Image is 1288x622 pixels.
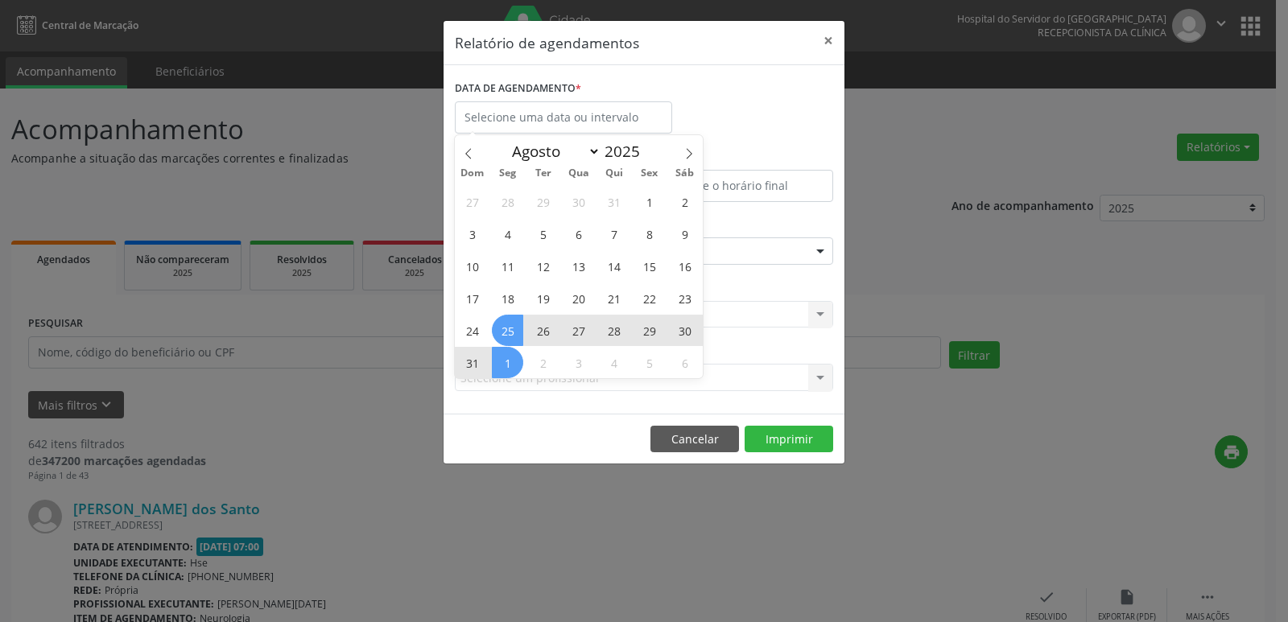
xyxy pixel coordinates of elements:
input: Selecione uma data ou intervalo [455,101,672,134]
span: Sáb [667,168,703,179]
h5: Relatório de agendamentos [455,32,639,53]
span: Agosto 24, 2025 [456,315,488,346]
span: Julho 30, 2025 [563,186,594,217]
span: Agosto 15, 2025 [634,250,665,282]
span: Ter [526,168,561,179]
span: Agosto 29, 2025 [634,315,665,346]
span: Agosto 31, 2025 [456,347,488,378]
label: ATÉ [648,145,833,170]
span: Agosto 7, 2025 [598,218,630,249]
span: Agosto 2, 2025 [669,186,700,217]
span: Agosto 16, 2025 [669,250,700,282]
label: DATA DE AGENDAMENTO [455,76,581,101]
span: Julho 27, 2025 [456,186,488,217]
span: Agosto 14, 2025 [598,250,630,282]
span: Setembro 1, 2025 [492,347,523,378]
input: Selecione o horário final [648,170,833,202]
span: Setembro 4, 2025 [598,347,630,378]
button: Close [812,21,844,60]
span: Agosto 6, 2025 [563,218,594,249]
span: Agosto 1, 2025 [634,186,665,217]
span: Agosto 27, 2025 [563,315,594,346]
button: Imprimir [745,426,833,453]
input: Year [601,141,654,162]
span: Agosto 5, 2025 [527,218,559,249]
span: Agosto 28, 2025 [598,315,630,346]
span: Agosto 9, 2025 [669,218,700,249]
span: Agosto 11, 2025 [492,250,523,282]
span: Agosto 19, 2025 [527,282,559,314]
span: Qui [597,168,632,179]
span: Julho 28, 2025 [492,186,523,217]
span: Julho 31, 2025 [598,186,630,217]
span: Setembro 3, 2025 [563,347,594,378]
span: Agosto 8, 2025 [634,218,665,249]
span: Dom [455,168,490,179]
select: Month [504,140,601,163]
span: Agosto 20, 2025 [563,282,594,314]
span: Julho 29, 2025 [527,186,559,217]
span: Agosto 18, 2025 [492,282,523,314]
span: Sex [632,168,667,179]
span: Setembro 5, 2025 [634,347,665,378]
span: Agosto 30, 2025 [669,315,700,346]
span: Agosto 13, 2025 [563,250,594,282]
span: Agosto 23, 2025 [669,282,700,314]
span: Qua [561,168,597,179]
span: Agosto 12, 2025 [527,250,559,282]
span: Setembro 6, 2025 [669,347,700,378]
span: Agosto 26, 2025 [527,315,559,346]
span: Agosto 22, 2025 [634,282,665,314]
span: Agosto 10, 2025 [456,250,488,282]
span: Agosto 17, 2025 [456,282,488,314]
button: Cancelar [650,426,739,453]
span: Seg [490,168,526,179]
span: Agosto 21, 2025 [598,282,630,314]
span: Agosto 3, 2025 [456,218,488,249]
span: Setembro 2, 2025 [527,347,559,378]
span: Agosto 4, 2025 [492,218,523,249]
span: Agosto 25, 2025 [492,315,523,346]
